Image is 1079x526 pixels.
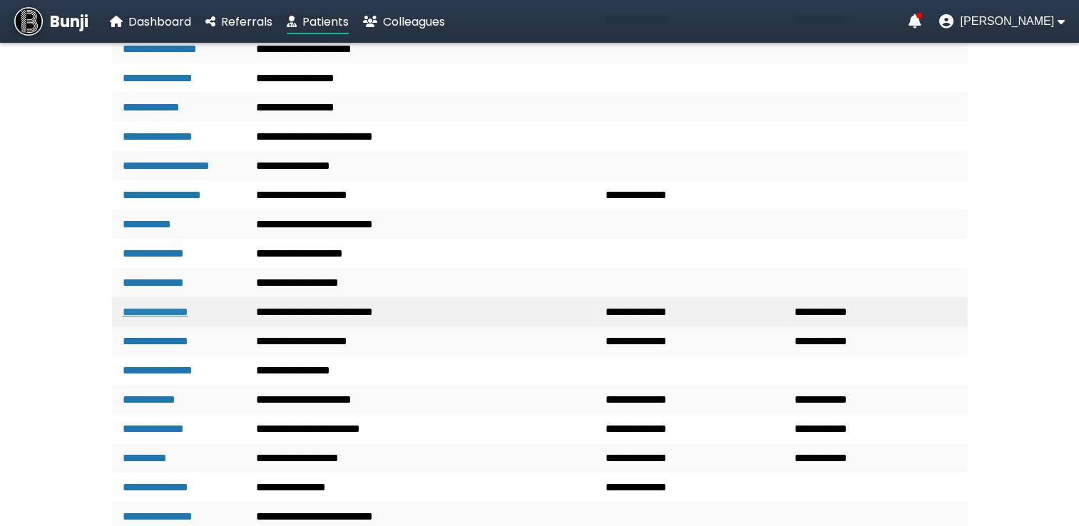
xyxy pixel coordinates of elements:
span: Referrals [221,14,272,30]
a: Colleagues [363,13,445,31]
img: Bunji Dental Referral Management [14,7,43,36]
a: Bunji [14,7,88,36]
a: Patients [287,13,349,31]
a: Notifications [908,14,921,29]
span: [PERSON_NAME] [960,15,1054,28]
button: User menu [939,14,1065,29]
span: Patients [302,14,349,30]
span: Colleagues [383,14,445,30]
a: Referrals [205,13,272,31]
a: Dashboard [110,13,191,31]
span: Dashboard [128,14,191,30]
span: Bunji [50,10,88,33]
